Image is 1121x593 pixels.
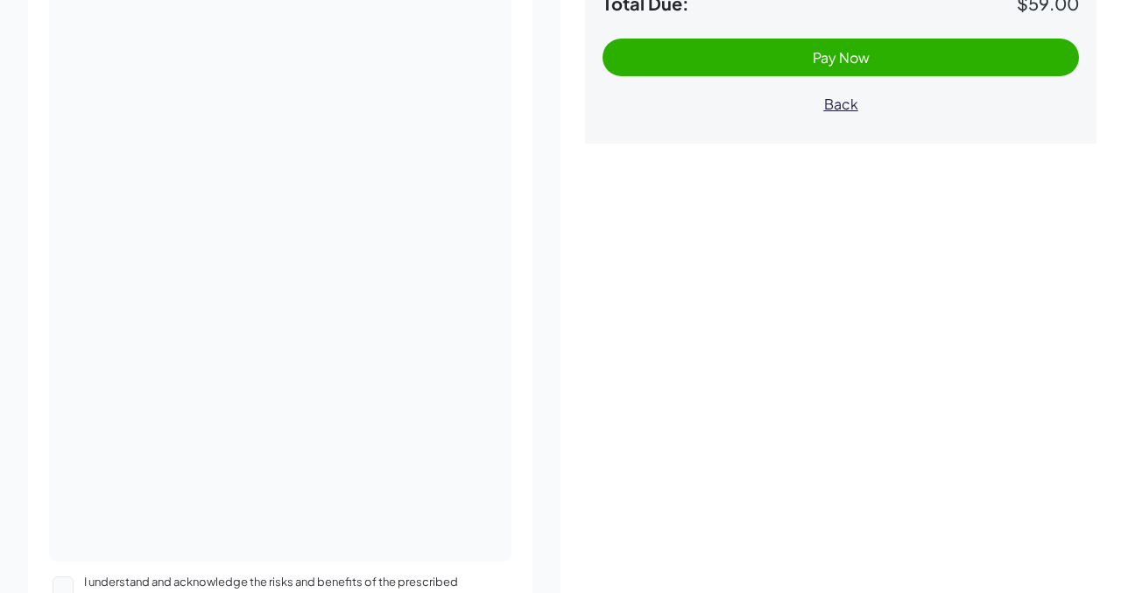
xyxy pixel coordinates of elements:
[813,48,870,67] span: Pay Now
[603,39,1079,76] button: Pay Now
[824,95,858,113] span: Back
[603,85,1079,123] button: Back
